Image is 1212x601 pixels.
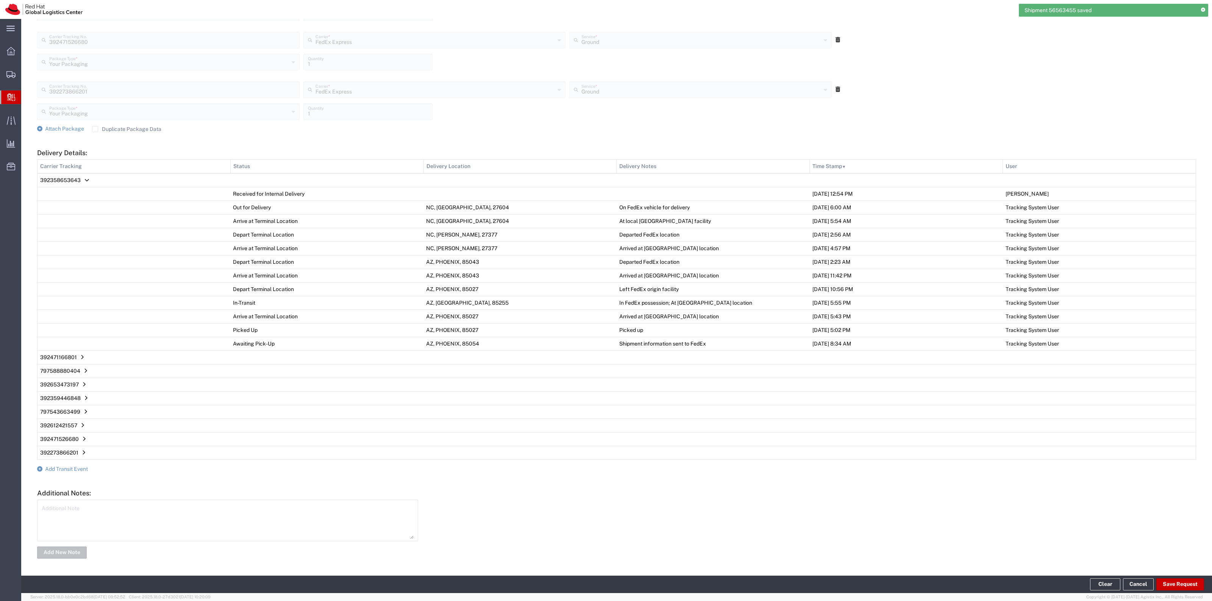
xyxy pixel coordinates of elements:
[810,201,1003,214] td: [DATE] 6:00 AM
[230,159,423,173] th: Status
[617,323,810,337] td: Picked up
[1123,578,1154,590] a: Cancel
[836,36,840,44] a: Remove Packages
[810,187,1003,201] td: [DATE] 12:54 PM
[40,409,80,415] span: 797543663499
[423,296,617,310] td: AZ, [GEOGRAPHIC_DATA], 85255
[423,228,617,241] td: NC, [PERSON_NAME], 27377
[1003,241,1196,255] td: Tracking System User
[810,282,1003,296] td: [DATE] 10:56 PM
[37,159,1196,460] table: Delivery Details:
[40,450,78,456] span: 392273866201
[1003,159,1196,173] th: User
[810,310,1003,323] td: [DATE] 5:43 PM
[180,595,211,599] span: [DATE] 10:20:09
[617,159,810,173] th: Delivery Notes
[40,381,79,388] span: 392653473197
[37,159,231,173] th: Carrier Tracking
[40,422,77,428] span: 392612421557
[617,241,810,255] td: Arrived at [GEOGRAPHIC_DATA] location
[92,126,161,132] label: Duplicate Package Data
[423,310,617,323] td: AZ, PHOENIX, 85027
[810,296,1003,310] td: [DATE] 5:55 PM
[617,214,810,228] td: At local [GEOGRAPHIC_DATA] facility
[1003,214,1196,228] td: Tracking System User
[129,595,211,599] span: Client: 2025.18.0-27d3021
[423,255,617,269] td: AZ, PHOENIX, 85043
[230,323,423,337] td: Picked Up
[617,201,810,214] td: On FedEx vehicle for delivery
[30,595,125,599] span: Server: 2025.18.0-bb0e0c2bd68
[810,241,1003,255] td: [DATE] 4:57 PM
[230,255,423,269] td: Depart Terminal Location
[617,255,810,269] td: Departed FedEx location
[1003,337,1196,350] td: Tracking System User
[40,354,77,360] span: 392471166801
[1003,201,1196,214] td: Tracking System User
[5,4,83,15] img: logo
[1090,578,1120,590] button: Clear
[617,282,810,296] td: Left FedEx origin facility
[230,282,423,296] td: Depart Terminal Location
[836,86,840,93] a: Remove Packages
[617,337,810,350] td: Shipment information sent to FedEx
[423,337,617,350] td: AZ, PHOENIX, 85054
[423,282,617,296] td: AZ, PHOENIX, 85027
[423,214,617,228] td: NC, [GEOGRAPHIC_DATA], 27604
[1003,269,1196,282] td: Tracking System User
[1086,594,1203,600] span: Copyright © [DATE]-[DATE] Agistix Inc., All Rights Reserved
[37,489,1196,497] h5: Additional Notes:
[617,228,810,241] td: Departed FedEx location
[423,241,617,255] td: NC, [PERSON_NAME], 27377
[230,296,423,310] td: In-Transit
[230,214,423,228] td: Arrive at Terminal Location
[230,201,423,214] td: Out for Delivery
[45,466,88,472] span: Add Transit Event
[40,177,81,183] span: 392358653643
[810,337,1003,350] td: [DATE] 8:34 AM
[423,159,617,173] th: Delivery Location
[810,159,1003,173] th: Time Stamp
[1003,323,1196,337] td: Tracking System User
[423,201,617,214] td: NC, [GEOGRAPHIC_DATA], 27604
[1003,282,1196,296] td: Tracking System User
[94,595,125,599] span: [DATE] 09:52:52
[810,228,1003,241] td: [DATE] 2:56 AM
[37,149,1196,157] h5: Delivery Details:
[423,269,617,282] td: AZ, PHOENIX, 85043
[1003,187,1196,201] td: [PERSON_NAME]
[230,337,423,350] td: Awaiting Pick-Up
[45,126,84,132] span: Attach Package
[230,241,423,255] td: Arrive at Terminal Location
[423,323,617,337] td: AZ, PHOENIX, 85027
[230,187,423,201] td: Received for Internal Delivery
[230,310,423,323] td: Arrive at Terminal Location
[810,255,1003,269] td: [DATE] 2:23 AM
[230,269,423,282] td: Arrive at Terminal Location
[617,296,810,310] td: In FedEx possession; At [GEOGRAPHIC_DATA] location
[1003,310,1196,323] td: Tracking System User
[40,368,80,374] span: 797588880404
[40,436,79,442] span: 392471526680
[617,269,810,282] td: Arrived at [GEOGRAPHIC_DATA] location
[40,395,81,401] span: 392359446848
[1156,578,1204,590] button: Save Request
[230,228,423,241] td: Depart Terminal Location
[1003,296,1196,310] td: Tracking System User
[1003,228,1196,241] td: Tracking System User
[810,214,1003,228] td: [DATE] 5:54 AM
[1025,6,1092,14] span: Shipment 56563455 saved
[810,269,1003,282] td: [DATE] 11:42 PM
[810,323,1003,337] td: [DATE] 5:02 PM
[617,310,810,323] td: Arrived at [GEOGRAPHIC_DATA] location
[1003,255,1196,269] td: Tracking System User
